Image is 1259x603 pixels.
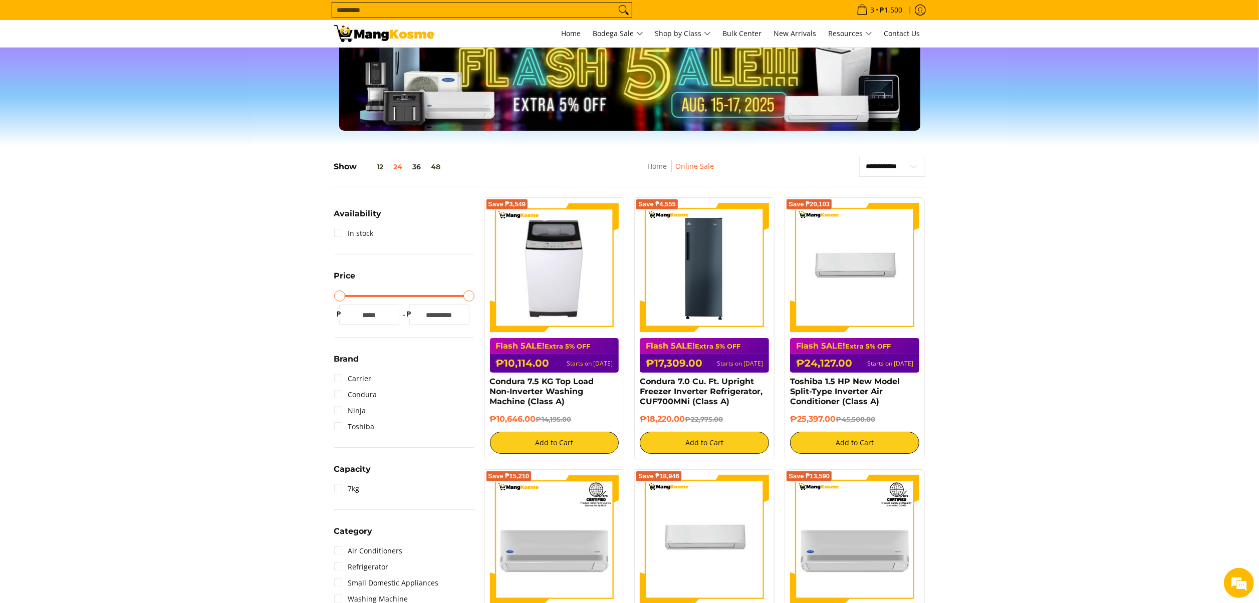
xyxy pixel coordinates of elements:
a: In stock [334,225,374,241]
span: Save ₱4,555 [638,201,676,207]
h6: ₱18,220.00 [640,414,769,424]
a: Home [648,161,667,171]
button: 12 [357,163,389,171]
a: Home [557,20,586,47]
span: Shop by Class [655,28,711,40]
span: We're online! [58,126,138,227]
span: Contact Us [884,29,920,38]
h6: ₱25,397.00 [790,414,919,424]
button: Add to Cart [790,432,919,454]
a: Toshiba 1.5 HP New Model Split-Type Inverter Air Conditioner (Class A) [790,377,900,406]
span: ₱ [334,309,344,319]
del: ₱14,195.00 [536,415,572,423]
img: Toshiba 1.5 HP New Model Split-Type Inverter Air Conditioner (Class A) [790,203,919,332]
span: Save ₱18,946 [638,473,679,479]
a: Small Domestic Appliances [334,575,439,591]
a: Refrigerator [334,559,389,575]
span: Brand [334,355,359,363]
a: Bulk Center [718,20,767,47]
span: Save ₱20,103 [789,201,830,207]
del: ₱22,775.00 [685,415,723,423]
span: ₱1,500 [879,7,904,14]
span: Capacity [334,465,371,473]
button: Add to Cart [640,432,769,454]
img: condura-7.5kg-topload-non-inverter-washing-machine-class-c-full-view-mang-kosme [494,203,615,332]
h6: ₱10,646.00 [490,414,619,424]
a: Online Sale [676,161,714,171]
a: Toshiba [334,419,375,435]
summary: Open [334,355,359,371]
h5: Show [334,162,446,172]
summary: Open [334,465,371,481]
span: Availability [334,210,382,218]
div: Minimize live chat window [164,5,188,29]
span: 3 [869,7,876,14]
a: Condura [334,387,377,403]
span: Save ₱13,590 [789,473,830,479]
a: 7kg [334,481,360,497]
img: BREAKING NEWS: Flash 5ale! August 15-17, 2025 l Mang Kosme [334,25,434,42]
span: New Arrivals [774,29,817,38]
textarea: Type your message and hit 'Enter' [5,273,191,309]
span: ₱ [404,309,414,319]
span: Save ₱15,210 [488,473,530,479]
span: • [854,5,906,16]
span: Bodega Sale [593,28,643,40]
a: Condura 7.0 Cu. Ft. Upright Freezer Inverter Refrigerator, CUF700MNi (Class A) [640,377,763,406]
summary: Open [334,210,382,225]
button: 48 [426,163,446,171]
del: ₱45,500.00 [836,415,875,423]
span: Category [334,527,373,535]
div: Chat with us now [52,56,168,69]
img: Condura 7.0 Cu. Ft. Upright Freezer Inverter Refrigerator, CUF700MNi (Class A) [640,203,769,332]
nav: Main Menu [444,20,925,47]
a: New Arrivals [769,20,822,47]
summary: Open [334,272,356,287]
a: Bodega Sale [588,20,648,47]
button: 36 [408,163,426,171]
a: Shop by Class [650,20,716,47]
a: Contact Us [879,20,925,47]
nav: Breadcrumbs [584,160,778,183]
a: Ninja [334,403,366,419]
a: Carrier [334,371,372,387]
span: Resources [829,28,872,40]
span: Price [334,272,356,280]
span: Bulk Center [723,29,762,38]
a: Resources [824,20,877,47]
span: Save ₱3,549 [488,201,526,207]
button: Add to Cart [490,432,619,454]
button: 24 [389,163,408,171]
summary: Open [334,527,373,543]
a: Air Conditioners [334,543,403,559]
a: Condura 7.5 KG Top Load Non-Inverter Washing Machine (Class A) [490,377,594,406]
span: Home [562,29,581,38]
button: Search [616,3,632,18]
